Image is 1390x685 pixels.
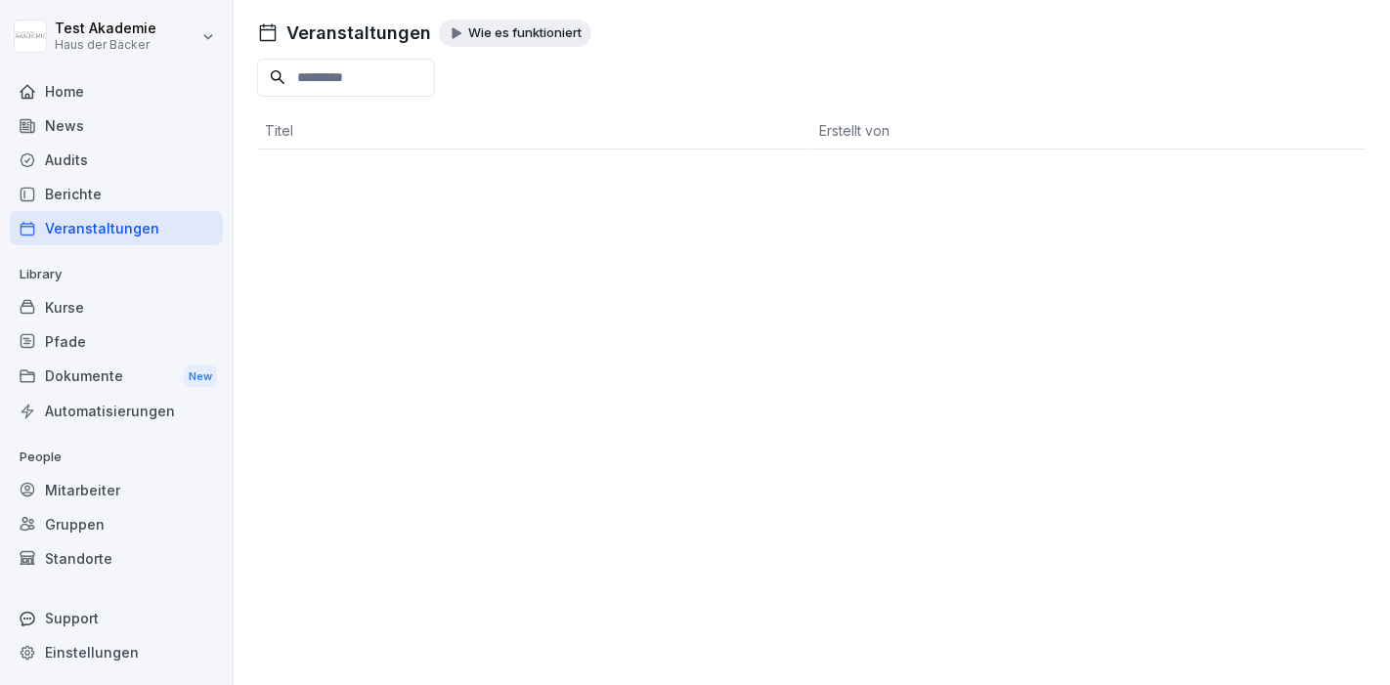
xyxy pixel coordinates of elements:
[10,259,223,290] p: Library
[10,359,223,395] div: Dokumente
[10,74,223,108] a: Home
[10,601,223,635] div: Support
[10,473,223,507] a: Mitarbeiter
[10,143,223,177] a: Audits
[10,211,223,245] a: Veranstaltungen
[55,38,156,52] p: Haus der Bäcker
[265,122,293,139] span: Titel
[10,442,223,473] p: People
[468,25,582,41] p: Wie es funktioniert
[10,359,223,395] a: DokumenteNew
[820,122,890,139] span: Erstellt von
[10,394,223,428] a: Automatisierungen
[55,21,156,37] p: Test Akademie
[286,20,431,46] h1: Veranstaltungen
[10,541,223,576] a: Standorte
[184,365,217,388] div: New
[10,635,223,669] a: Einstellungen
[10,324,223,359] a: Pfade
[10,108,223,143] a: News
[10,290,223,324] a: Kurse
[10,507,223,541] a: Gruppen
[10,177,223,211] a: Berichte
